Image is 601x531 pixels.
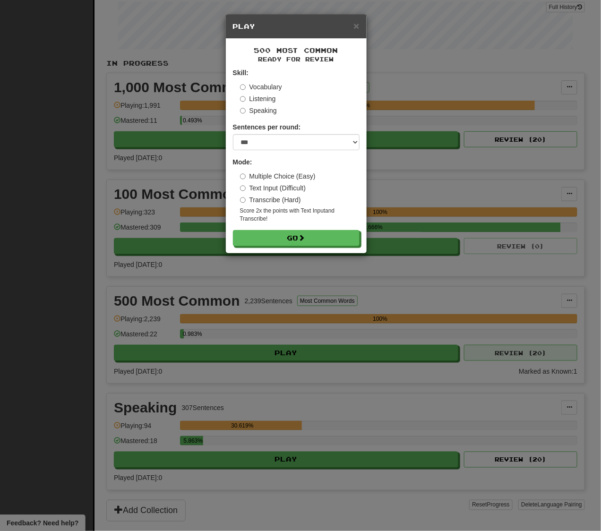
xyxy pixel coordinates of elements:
[240,106,277,115] label: Speaking
[240,82,282,92] label: Vocabulary
[240,195,301,205] label: Transcribe (Hard)
[353,20,359,31] span: ×
[240,108,246,114] input: Speaking
[254,46,338,54] span: 500 Most Common
[233,158,252,166] strong: Mode:
[240,84,246,90] input: Vocabulary
[240,183,306,193] label: Text Input (Difficult)
[240,197,246,203] input: Transcribe (Hard)
[233,69,249,77] strong: Skill:
[233,230,360,246] button: Go
[240,207,360,223] small: Score 2x the points with Text Input and Transcribe !
[233,122,301,132] label: Sentences per round:
[240,96,246,102] input: Listening
[240,171,316,181] label: Multiple Choice (Easy)
[240,94,276,103] label: Listening
[233,22,360,31] h5: Play
[353,21,359,31] button: Close
[240,173,246,180] input: Multiple Choice (Easy)
[233,55,360,63] small: Ready for Review
[240,185,246,191] input: Text Input (Difficult)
